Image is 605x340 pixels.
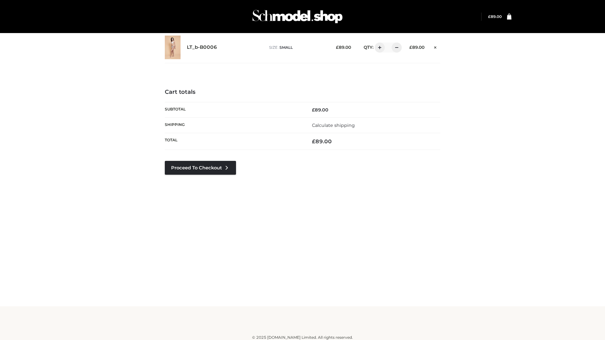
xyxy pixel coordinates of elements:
bdi: 89.00 [409,45,424,50]
span: £ [488,14,491,19]
bdi: 89.00 [336,45,351,50]
h4: Cart totals [165,89,440,96]
p: size : [269,45,326,50]
a: LT_b-B0006 [187,44,217,50]
a: Proceed to Checkout [165,161,236,175]
th: Subtotal [165,102,302,117]
bdi: 89.00 [488,14,502,19]
a: £89.00 [488,14,502,19]
span: £ [312,138,315,144]
a: Calculate shipping [312,122,355,128]
img: Schmodel Admin 964 [250,4,345,29]
a: Remove this item [431,42,440,51]
span: £ [336,45,339,50]
span: £ [312,107,315,113]
bdi: 89.00 [312,107,328,113]
th: Shipping [165,117,302,133]
span: SMALL [279,45,293,50]
th: Total [165,133,302,150]
span: £ [409,45,412,50]
div: QTY: [357,42,400,53]
bdi: 89.00 [312,138,332,144]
